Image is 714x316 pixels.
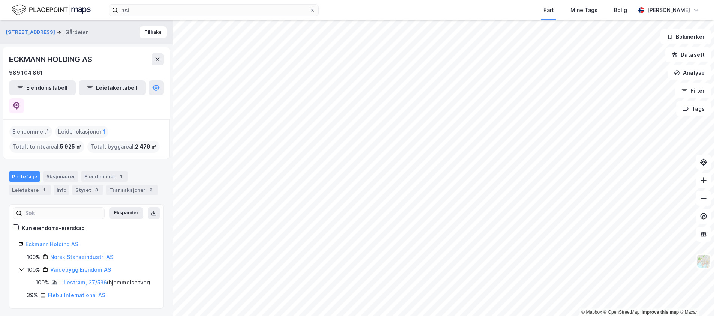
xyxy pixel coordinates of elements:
[117,173,124,180] div: 1
[40,186,48,194] div: 1
[48,292,105,298] a: Flebu International AS
[60,142,81,151] span: 5 925 ㎡
[667,65,711,80] button: Analyse
[570,6,597,15] div: Mine Tags
[6,29,57,36] button: [STREET_ADDRESS]
[642,310,679,315] a: Improve this map
[9,185,51,195] div: Leietakere
[665,47,711,62] button: Datasett
[9,53,93,65] div: ECKMANN HOLDING AS
[103,127,105,136] span: 1
[603,310,640,315] a: OpenStreetMap
[675,83,711,98] button: Filter
[81,171,127,182] div: Eiendommer
[27,265,40,274] div: 100%
[65,28,88,37] div: Gårdeier
[50,266,111,273] a: Vardebygg Eiendom AS
[93,186,100,194] div: 3
[43,171,78,182] div: Aksjonærer
[676,101,711,116] button: Tags
[55,126,108,138] div: Leide lokasjoner :
[9,68,43,77] div: 989 104 861
[543,6,554,15] div: Kart
[581,310,602,315] a: Mapbox
[118,5,309,16] input: Søk på adresse, matrikkel, gårdeiere, leietakere eller personer
[106,185,157,195] div: Transaksjoner
[59,279,107,286] a: Lillestrøm, 37/536
[36,278,49,287] div: 100%
[12,3,91,17] img: logo.f888ab2527a4732fd821a326f86c7f29.svg
[87,141,160,153] div: Totalt byggareal :
[27,291,38,300] div: 39%
[79,80,145,95] button: Leietakertabell
[660,29,711,44] button: Bokmerker
[676,280,714,316] iframe: Chat Widget
[9,141,84,153] div: Totalt tomteareal :
[50,254,113,260] a: Norsk Stanseindustri AS
[72,185,103,195] div: Styret
[647,6,690,15] div: [PERSON_NAME]
[614,6,627,15] div: Bolig
[46,127,49,136] span: 1
[109,207,143,219] button: Ekspander
[696,254,711,268] img: Z
[147,186,154,194] div: 2
[59,278,150,287] div: ( hjemmelshaver )
[676,280,714,316] div: Kontrollprogram for chat
[25,241,78,247] a: Eckmann Holding AS
[54,185,69,195] div: Info
[22,208,104,219] input: Søk
[9,171,40,182] div: Portefølje
[27,253,40,262] div: 100%
[9,80,76,95] button: Eiendomstabell
[135,142,157,151] span: 2 479 ㎡
[9,126,52,138] div: Eiendommer :
[22,224,85,233] div: Kun eiendoms-eierskap
[139,26,166,38] button: Tilbake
